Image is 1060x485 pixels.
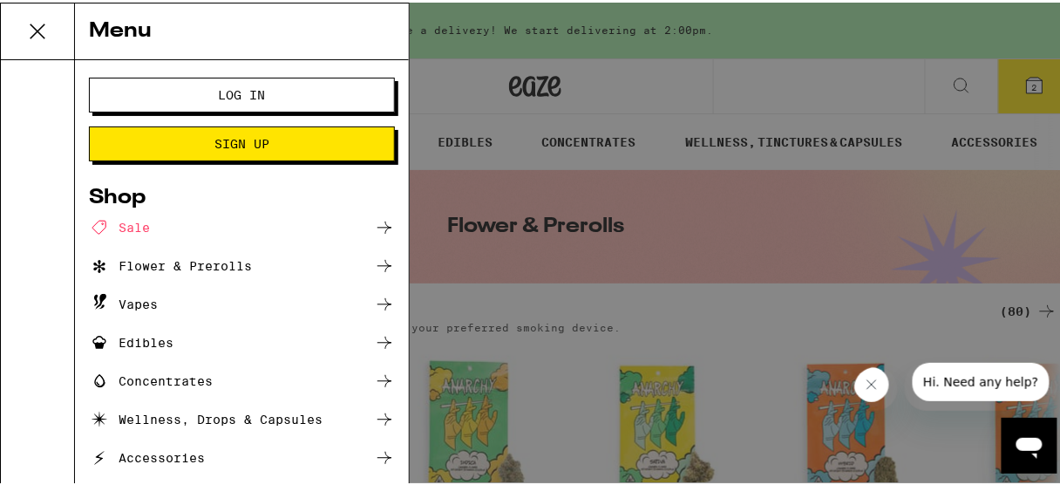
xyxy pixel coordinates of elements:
[1002,415,1057,471] iframe: Button to launch messaging window
[89,215,150,236] div: Sale
[89,330,173,351] div: Edibles
[214,135,269,147] span: Sign Up
[89,185,395,206] a: Shop
[89,406,395,427] a: Wellness, Drops & Capsules
[89,253,252,274] div: Flower & Prerolls
[89,368,395,389] a: Concentrates
[905,360,1057,408] iframe: Message from company
[219,86,266,99] span: Log In
[75,1,409,58] div: Menu
[89,75,395,110] button: Log In
[89,445,395,466] a: Accessories
[89,253,395,274] a: Flower & Prerolls
[89,291,395,312] a: Vapes
[89,215,395,236] a: Sale
[89,445,205,466] div: Accessories
[89,85,395,99] a: Log In
[89,291,158,312] div: Vapes
[89,330,395,351] a: Edibles
[89,124,395,159] button: Sign Up
[89,368,213,389] div: Concentrates
[1,1,952,126] button: Redirect to URL
[89,406,323,427] div: Wellness, Drops & Capsules
[89,134,395,148] a: Sign Up
[854,365,898,408] iframe: Close message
